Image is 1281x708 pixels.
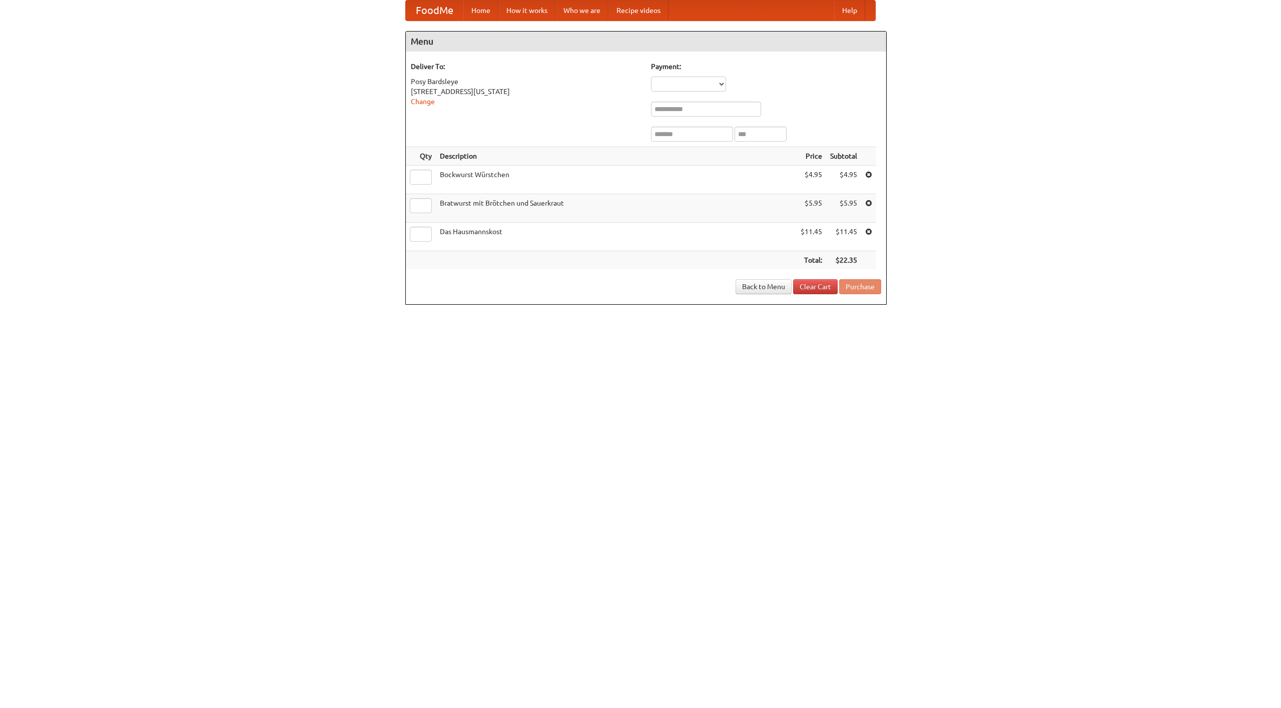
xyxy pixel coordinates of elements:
[793,279,838,294] a: Clear Cart
[826,223,861,251] td: $11.45
[436,166,797,194] td: Bockwurst Würstchen
[406,1,463,21] a: FoodMe
[498,1,555,21] a: How it works
[651,62,881,72] h5: Payment:
[608,1,669,21] a: Recipe videos
[797,147,826,166] th: Price
[436,147,797,166] th: Description
[834,1,865,21] a: Help
[411,62,641,72] h5: Deliver To:
[797,251,826,270] th: Total:
[826,166,861,194] td: $4.95
[411,98,435,106] a: Change
[436,223,797,251] td: Das Hausmannskost
[797,223,826,251] td: $11.45
[826,251,861,270] th: $22.35
[411,77,641,87] div: Posy Bardsleye
[826,194,861,223] td: $5.95
[826,147,861,166] th: Subtotal
[797,166,826,194] td: $4.95
[839,279,881,294] button: Purchase
[411,87,641,97] div: [STREET_ADDRESS][US_STATE]
[555,1,608,21] a: Who we are
[406,147,436,166] th: Qty
[463,1,498,21] a: Home
[436,194,797,223] td: Bratwurst mit Brötchen und Sauerkraut
[797,194,826,223] td: $5.95
[736,279,792,294] a: Back to Menu
[406,32,886,52] h4: Menu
